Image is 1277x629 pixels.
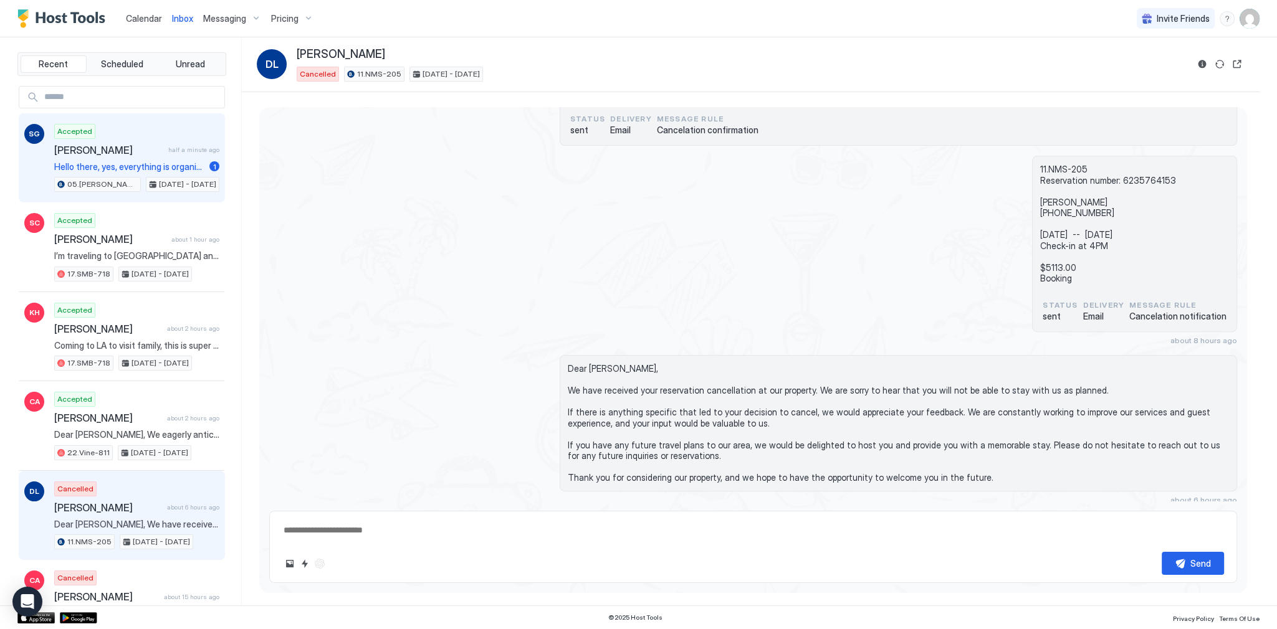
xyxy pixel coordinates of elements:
[1043,311,1078,322] span: sent
[176,59,205,70] span: Unread
[167,414,219,422] span: about 2 hours ago
[67,447,110,458] span: 22.Vine-811
[29,575,40,586] span: CA
[1157,13,1210,24] span: Invite Friends
[54,412,162,424] span: [PERSON_NAME]
[67,268,110,280] span: 17.SMB-718
[54,501,162,514] span: [PERSON_NAME]
[1195,57,1210,72] button: Reservation information
[57,126,92,137] span: Accepted
[265,57,279,72] span: DL
[67,357,110,369] span: 17.SMB-718
[203,13,246,24] span: Messaging
[132,268,189,280] span: [DATE] - [DATE]
[54,250,219,262] span: I’m traveling to [GEOGRAPHIC_DATA] and really like your Airbnb . I’d love the opportunity to stay...
[1129,300,1227,311] span: Message Rule
[610,125,652,136] span: Email
[21,55,87,73] button: Recent
[17,9,111,28] a: Host Tools Logo
[126,13,162,24] span: Calendar
[54,144,163,156] span: [PERSON_NAME]
[57,483,93,494] span: Cancelled
[17,52,226,76] div: tab-group
[29,396,40,407] span: CA
[1083,311,1124,322] span: Email
[1220,11,1235,26] div: menu
[57,572,93,584] span: Cancelled
[657,113,758,125] span: Message Rule
[167,503,219,511] span: about 6 hours ago
[1219,611,1260,624] a: Terms Of Use
[297,47,385,62] span: [PERSON_NAME]
[282,556,297,571] button: Upload image
[357,69,401,80] span: 11.NMS-205
[610,113,652,125] span: Delivery
[67,536,112,547] span: 11.NMS-205
[57,305,92,316] span: Accepted
[54,519,219,530] span: Dear [PERSON_NAME], We have received your reservation cancellation at our property. We are sorry ...
[57,394,92,405] span: Accepted
[570,113,605,125] span: status
[67,179,138,190] span: 05.[PERSON_NAME]-617
[54,233,166,245] span: [PERSON_NAME]
[172,12,193,25] a: Inbox
[101,59,143,70] span: Scheduled
[167,324,219,333] span: about 2 hours ago
[1043,300,1078,311] span: status
[17,612,55,623] a: App Store
[29,486,39,497] span: DL
[89,55,155,73] button: Scheduled
[1170,336,1237,345] span: about 8 hours ago
[131,447,188,458] span: [DATE] - [DATE]
[1212,57,1227,72] button: Sync reservation
[1162,552,1224,575] button: Send
[54,323,162,335] span: [PERSON_NAME]
[54,590,159,603] span: [PERSON_NAME]
[29,217,40,229] span: SC
[657,125,758,136] span: Cancelation confirmation
[54,429,219,440] span: Dear [PERSON_NAME], We eagerly anticipate your arrival [DATE] and would appreciate knowing your e...
[159,179,216,190] span: [DATE] - [DATE]
[271,13,299,24] span: Pricing
[172,13,193,24] span: Inbox
[608,613,662,622] span: © 2025 Host Tools
[39,59,68,70] span: Recent
[1190,557,1211,570] div: Send
[29,307,40,318] span: KH
[297,556,312,571] button: Quick reply
[568,363,1229,483] span: Dear [PERSON_NAME], We have received your reservation cancellation at our property. We are sorry ...
[171,235,219,244] span: about 1 hour ago
[132,357,189,369] span: [DATE] - [DATE]
[157,55,223,73] button: Unread
[39,87,224,108] input: Input Field
[300,69,336,80] span: Cancelled
[1170,495,1237,504] span: about 6 hours ago
[1219,615,1260,622] span: Terms Of Use
[423,69,480,80] span: [DATE] - [DATE]
[1040,164,1229,284] span: 11.NMS-205 Reservation number: 6235764153 [PERSON_NAME] [PHONE_NUMBER] [DATE] -- [DATE] Check-in ...
[213,162,216,171] span: 1
[1083,300,1124,311] span: Delivery
[168,146,219,154] span: half a minute ago
[133,536,190,547] span: [DATE] - [DATE]
[1230,57,1245,72] button: Open reservation
[54,340,219,351] span: Coming to LA to visit family, this is super close to their place!
[164,593,219,601] span: about 15 hours ago
[126,12,162,25] a: Calendar
[1240,9,1260,29] div: User profile
[57,215,92,226] span: Accepted
[60,612,97,623] a: Google Play Store
[54,161,204,173] span: Hello there, yes, everything is organized to be there in the apartment during the afternoon. Not ...
[12,587,42,617] div: Open Intercom Messenger
[570,125,605,136] span: sent
[1173,611,1214,624] a: Privacy Policy
[29,128,40,140] span: SG
[1129,311,1227,322] span: Cancelation notification
[1173,615,1214,622] span: Privacy Policy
